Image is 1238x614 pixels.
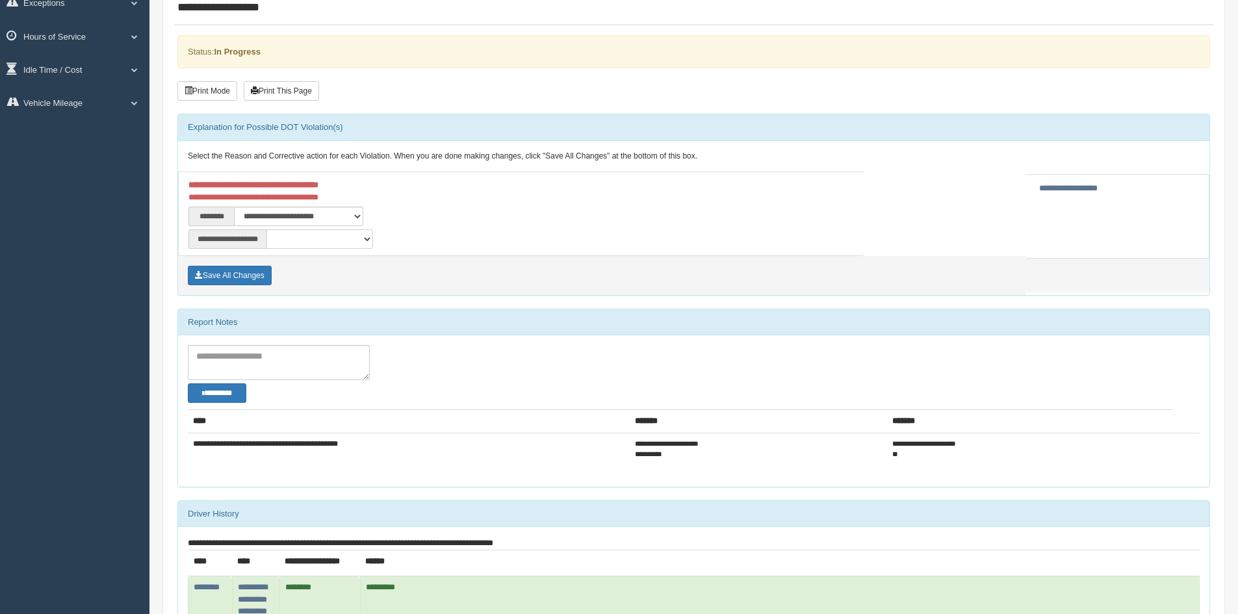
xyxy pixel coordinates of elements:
button: Print Mode [177,81,237,101]
div: Select the Reason and Corrective action for each Violation. When you are done making changes, cli... [178,141,1209,172]
strong: In Progress [214,47,261,57]
button: Save [188,266,272,285]
div: Status: [177,35,1210,68]
div: Explanation for Possible DOT Violation(s) [178,114,1209,140]
button: Print This Page [244,81,319,101]
div: Report Notes [178,309,1209,335]
button: Change Filter Options [188,383,246,403]
div: Driver History [178,501,1209,527]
